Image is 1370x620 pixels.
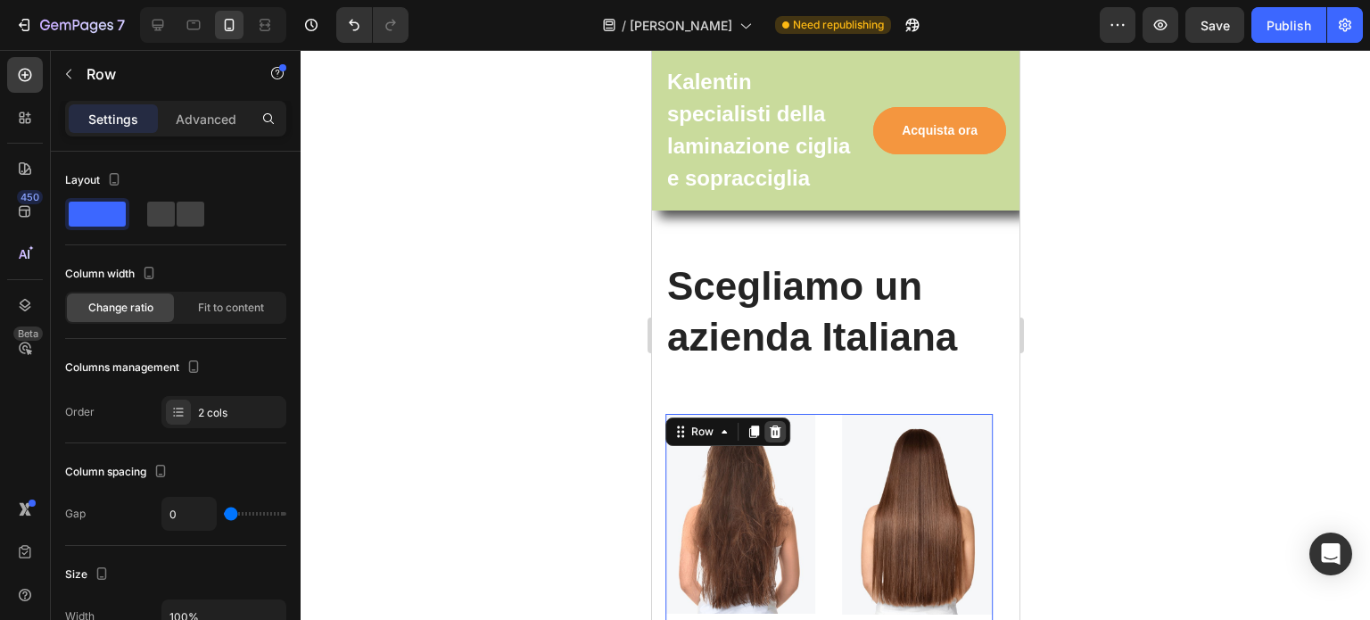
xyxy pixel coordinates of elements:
span: Save [1201,18,1230,33]
div: Size [65,563,112,587]
div: Publish [1267,16,1311,35]
div: Open Intercom Messenger [1309,533,1352,575]
iframe: Design area [652,50,1019,620]
div: Undo/Redo [336,7,409,43]
button: 7 [7,7,133,43]
span: Need republishing [793,17,884,33]
div: 2 cols [198,405,282,421]
button: Save [1185,7,1244,43]
button: Publish [1251,7,1326,43]
div: Column width [65,262,160,286]
div: Beta [13,327,43,341]
input: Auto [162,498,216,530]
span: Fit to content [198,300,264,316]
p: Advanced [176,110,236,128]
div: 450 [17,190,43,204]
div: Gap [65,506,86,522]
span: Change ratio [88,300,153,316]
div: Column spacing [65,460,171,484]
span: [PERSON_NAME] [630,16,732,35]
p: Settings [88,110,138,128]
span: / [622,16,626,35]
div: Order [65,404,95,420]
div: Layout [65,169,125,193]
div: Columns management [65,356,204,380]
p: 7 [117,14,125,36]
p: Row [87,63,238,85]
